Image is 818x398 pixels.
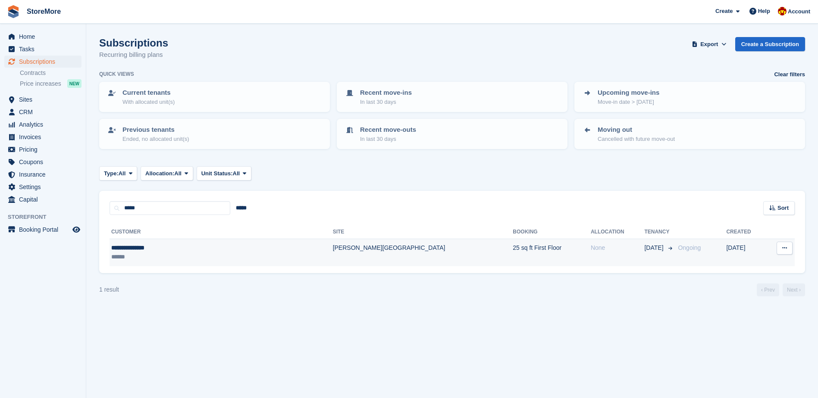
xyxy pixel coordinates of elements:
[19,193,71,205] span: Capital
[338,83,567,111] a: Recent move-ins In last 30 days
[104,169,119,178] span: Type:
[19,224,71,236] span: Booking Portal
[513,239,591,266] td: 25 sq ft First Floor
[141,166,193,180] button: Allocation: All
[4,93,81,106] a: menu
[735,37,805,51] a: Create a Subscription
[201,169,233,178] span: Unit Status:
[4,193,81,205] a: menu
[99,37,168,49] h1: Subscriptions
[19,93,71,106] span: Sites
[4,118,81,131] a: menu
[233,169,240,178] span: All
[19,43,71,55] span: Tasks
[19,156,71,168] span: Coupons
[100,83,329,111] a: Current tenants With allocated unit(s)
[778,7,787,16] img: Store More Team
[19,143,71,155] span: Pricing
[757,283,779,296] a: Previous
[4,31,81,43] a: menu
[598,135,675,143] p: Cancelled with future move-out
[777,204,789,212] span: Sort
[122,98,175,106] p: With allocated unit(s)
[4,106,81,118] a: menu
[20,79,81,88] a: Price increases NEW
[174,169,182,178] span: All
[4,43,81,55] a: menu
[4,181,81,193] a: menu
[360,125,416,135] p: Recent move-outs
[726,239,765,266] td: [DATE]
[4,56,81,68] a: menu
[4,168,81,180] a: menu
[758,7,770,16] span: Help
[99,285,119,294] div: 1 result
[100,120,329,148] a: Previous tenants Ended, no allocated unit(s)
[19,131,71,143] span: Invoices
[644,225,674,239] th: Tenancy
[67,79,81,88] div: NEW
[122,135,189,143] p: Ended, no allocated unit(s)
[119,169,126,178] span: All
[197,166,251,180] button: Unit Status: All
[690,37,728,51] button: Export
[19,168,71,180] span: Insurance
[99,166,137,180] button: Type: All
[145,169,174,178] span: Allocation:
[774,70,805,79] a: Clear filters
[122,88,175,98] p: Current tenants
[598,125,675,135] p: Moving out
[4,143,81,155] a: menu
[726,225,765,239] th: Created
[19,56,71,68] span: Subscriptions
[360,98,412,106] p: In last 30 days
[333,239,513,266] td: [PERSON_NAME][GEOGRAPHIC_DATA]
[71,224,81,235] a: Preview store
[23,4,64,19] a: StoreMore
[8,213,86,221] span: Storefront
[4,224,81,236] a: menu
[715,7,733,16] span: Create
[20,80,61,88] span: Price increases
[591,225,645,239] th: Allocation
[7,5,20,18] img: stora-icon-8386f47178a22dfd0bd8f6a31ec36ba5ce8667c1dd55bd0f319d3a0aa187defe.svg
[338,120,567,148] a: Recent move-outs In last 30 days
[598,98,659,106] p: Move-in date > [DATE]
[678,244,701,251] span: Ongoing
[19,181,71,193] span: Settings
[360,88,412,98] p: Recent move-ins
[19,106,71,118] span: CRM
[4,131,81,143] a: menu
[19,118,71,131] span: Analytics
[333,225,513,239] th: Site
[20,69,81,77] a: Contracts
[598,88,659,98] p: Upcoming move-ins
[99,70,134,78] h6: Quick views
[513,225,591,239] th: Booking
[788,7,810,16] span: Account
[99,50,168,60] p: Recurring billing plans
[575,120,804,148] a: Moving out Cancelled with future move-out
[644,243,665,252] span: [DATE]
[122,125,189,135] p: Previous tenants
[360,135,416,143] p: In last 30 days
[755,283,807,296] nav: Page
[4,156,81,168] a: menu
[700,40,718,49] span: Export
[591,243,645,252] div: None
[575,83,804,111] a: Upcoming move-ins Move-in date > [DATE]
[19,31,71,43] span: Home
[783,283,805,296] a: Next
[110,225,333,239] th: Customer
